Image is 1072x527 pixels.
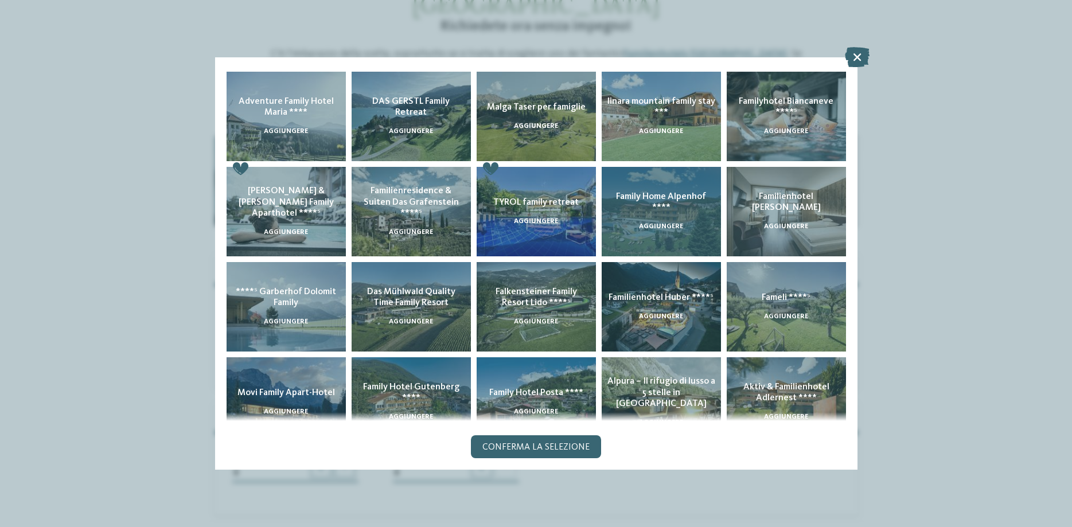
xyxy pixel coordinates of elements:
span: aggiungere [389,128,433,135]
span: TYROL family retreat [493,198,579,207]
span: aggiungere [639,313,683,320]
span: aggiungere [764,413,808,420]
span: aggiungere [389,413,433,420]
span: aggiungere [514,123,558,130]
span: aggiungere [514,218,558,225]
span: Movi Family Apart-Hotel [237,388,335,397]
span: Familienresidence & Suiten Das Grafenstein ****ˢ [364,186,459,217]
span: Adventure Family Hotel Maria **** [239,97,334,117]
span: aggiungere [514,318,558,325]
span: aggiungere [764,128,808,135]
span: Family Hotel Gutenberg **** [363,382,459,403]
span: DAS GERSTL Family Retreat [372,97,450,117]
span: aggiungere [389,318,433,325]
span: [PERSON_NAME] & [PERSON_NAME] Family Aparthotel ****ˢ [239,186,334,217]
span: Familienhotel Huber ****ˢ [609,293,714,302]
span: linara mountain family stay *** [607,97,715,117]
span: Malga Taser per famiglie [487,103,586,112]
span: Falkensteiner Family Resort Lido ****ˢ [496,287,577,307]
span: Family Home Alpenhof **** [616,192,706,212]
span: aggiungere [764,313,808,320]
span: Familyhotel Biancaneve ****ˢ [739,97,833,117]
span: Alpura – Il rifugio di lusso a 5 stelle in [GEOGRAPHIC_DATA] [607,377,715,408]
span: aggiungere [639,128,683,135]
span: Familienhotel [PERSON_NAME] [752,192,821,212]
span: aggiungere [764,223,808,230]
span: aggiungere [264,229,308,236]
span: Das Mühlwald Quality Time Family Resort [367,287,455,307]
span: aggiungere [389,229,433,236]
span: Family Hotel Posta **** [489,388,583,397]
span: aggiungere [639,223,683,230]
span: aggiungere [264,318,308,325]
span: Conferma la selezione [482,443,590,452]
span: aggiungere [264,408,308,415]
span: aggiungere [514,408,558,415]
span: Aktiv & Familienhotel Adlernest **** [743,382,829,403]
span: ****ˢ Garberhof Dolomit Family [236,287,336,307]
span: aggiungere [639,419,683,426]
span: aggiungere [264,128,308,135]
